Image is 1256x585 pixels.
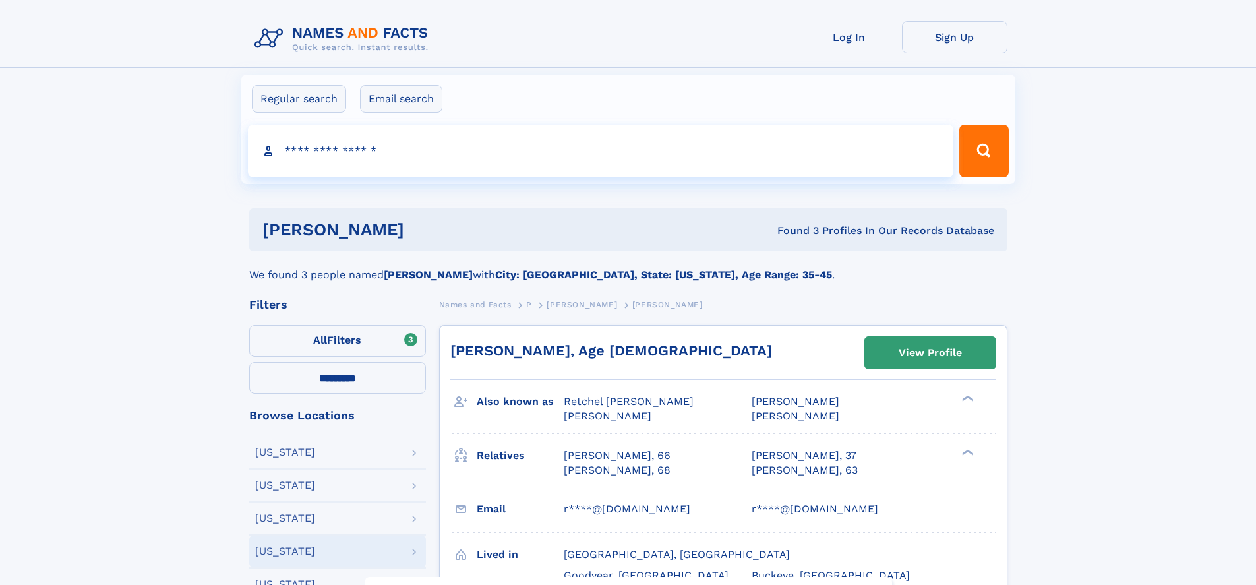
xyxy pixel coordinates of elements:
span: [PERSON_NAME] [752,395,839,408]
h3: Also known as [477,390,564,413]
div: We found 3 people named with . [249,251,1007,283]
label: Email search [360,85,442,113]
h3: Email [477,498,564,520]
b: [PERSON_NAME] [384,268,473,281]
div: [US_STATE] [255,447,315,458]
div: [US_STATE] [255,546,315,557]
span: P [526,300,532,309]
label: Regular search [252,85,346,113]
span: [PERSON_NAME] [564,410,651,422]
a: [PERSON_NAME], Age [DEMOGRAPHIC_DATA] [450,342,772,359]
span: [PERSON_NAME] [632,300,703,309]
a: [PERSON_NAME], 37 [752,448,856,463]
a: [PERSON_NAME] [547,296,617,313]
div: ❯ [959,448,974,456]
h1: [PERSON_NAME] [262,222,591,238]
span: Retchel [PERSON_NAME] [564,395,694,408]
input: search input [248,125,954,177]
a: Names and Facts [439,296,512,313]
a: Sign Up [902,21,1007,53]
img: Logo Names and Facts [249,21,439,57]
span: Goodyear, [GEOGRAPHIC_DATA] [564,569,729,582]
b: City: [GEOGRAPHIC_DATA], State: [US_STATE], Age Range: 35-45 [495,268,832,281]
div: [US_STATE] [255,480,315,491]
div: Found 3 Profiles In Our Records Database [591,224,994,238]
a: [PERSON_NAME], 63 [752,463,858,477]
div: [US_STATE] [255,513,315,524]
span: [PERSON_NAME] [547,300,617,309]
button: Search Button [959,125,1008,177]
a: P [526,296,532,313]
div: ❯ [959,394,974,403]
div: Filters [249,299,426,311]
h3: Lived in [477,543,564,566]
h3: Relatives [477,445,564,467]
a: View Profile [865,337,996,369]
a: Log In [796,21,902,53]
span: [GEOGRAPHIC_DATA], [GEOGRAPHIC_DATA] [564,548,790,561]
label: Filters [249,325,426,357]
div: Browse Locations [249,410,426,421]
a: [PERSON_NAME], 68 [564,463,671,477]
a: [PERSON_NAME], 66 [564,448,671,463]
div: View Profile [899,338,962,368]
span: All [313,334,327,346]
span: Buckeye, [GEOGRAPHIC_DATA] [752,569,910,582]
span: [PERSON_NAME] [752,410,839,422]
